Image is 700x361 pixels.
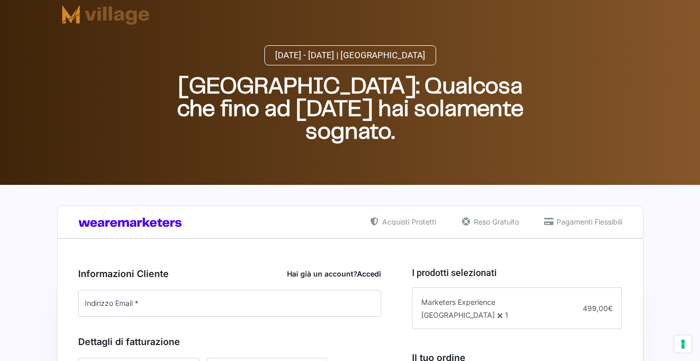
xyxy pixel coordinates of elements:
h3: Informazioni Cliente [78,267,382,281]
button: Le tue preferenze relative al consenso per le tecnologie di tracciamento [674,335,692,353]
h3: I prodotti selezionati [412,266,622,280]
span: Pagamenti Flessibili [554,216,622,227]
h2: [GEOGRAPHIC_DATA]: Qualcosa che fino ad [DATE] hai solamente sognato. [165,76,535,144]
span: 499,00 [583,304,613,313]
span: [DATE] - [DATE] | [GEOGRAPHIC_DATA] [275,51,425,60]
span: € [608,304,613,313]
span: 1 [505,311,508,319]
span: Reso Gratuito [471,216,519,227]
span: Marketers Experience [GEOGRAPHIC_DATA] [421,298,495,319]
a: Accedi [357,269,381,278]
a: [DATE] - [DATE] | [GEOGRAPHIC_DATA] [264,45,436,65]
h3: Dettagli di fatturazione [78,335,382,349]
span: Acquisti Protetti [380,216,436,227]
div: Hai già un account? [287,268,381,279]
input: Indirizzo Email * [78,290,382,317]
